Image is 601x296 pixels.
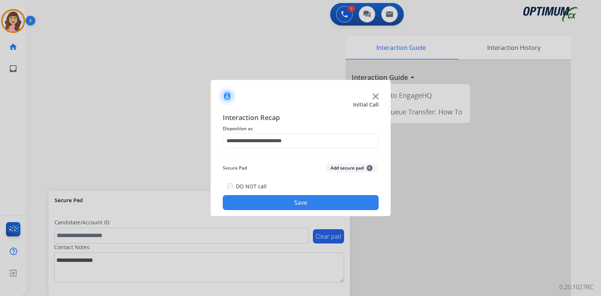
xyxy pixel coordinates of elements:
img: contactIcon [218,87,236,105]
span: + [367,165,373,171]
button: Add secure pad+ [326,164,377,173]
img: contact-recap-line.svg [223,154,379,155]
button: Save [223,195,379,210]
span: Interaction Recap [223,112,379,124]
span: Secure Pad [223,164,247,173]
span: Disposition as [223,124,379,133]
label: DO NOT call [236,183,267,190]
span: Initial Call [353,101,379,108]
p: 0.20.1027RC [559,282,593,291]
